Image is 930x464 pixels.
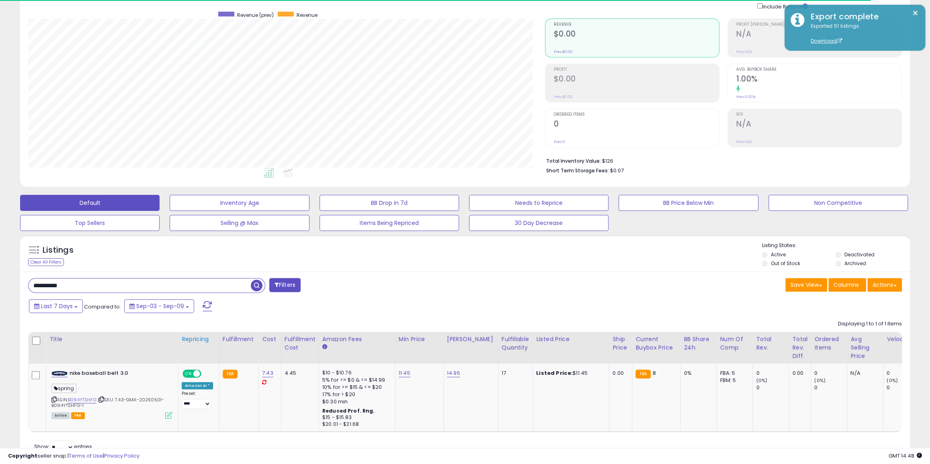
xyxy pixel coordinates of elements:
[828,278,866,292] button: Columns
[736,67,901,72] span: Avg. Buybox Share
[536,335,606,343] div: Listed Price
[756,335,785,352] div: Total Rev.
[887,335,916,343] div: Velocity
[736,22,901,27] span: Profit [PERSON_NAME]
[237,12,274,18] span: Revenue (prev)
[322,398,389,405] div: $0.30 min
[684,370,710,377] div: 0%
[844,251,875,258] label: Deactivated
[684,335,713,352] div: BB Share 24h.
[612,335,629,352] div: Ship Price
[536,370,603,377] div: $11.45
[554,22,719,27] span: Revenue
[104,452,139,460] a: Privacy Policy
[610,167,624,174] span: $0.07
[170,215,309,231] button: Selling @ Max
[536,369,573,377] b: Listed Price:
[51,370,172,418] div: ASIN:
[762,242,910,249] p: Listing States:
[69,452,103,460] a: Terms of Use
[297,12,318,18] span: Revenue
[8,452,139,460] div: seller snap | |
[736,94,756,99] small: Prev: 0.00%
[768,195,908,211] button: Non Competitive
[867,278,902,292] button: Actions
[68,397,96,403] a: B094YTSHFG
[70,370,167,379] b: nike baseball belt 3.0
[850,370,877,377] div: N/A
[182,335,216,343] div: Repricing
[285,335,315,352] div: Fulfillment Cost
[805,11,919,22] div: Export complete
[554,119,719,130] h2: 0
[223,370,238,378] small: FBA
[20,215,160,231] button: Top Sellers
[269,278,301,292] button: Filters
[469,215,608,231] button: 30 Day Decrease
[182,391,213,409] div: Preset:
[554,29,719,40] h2: $0.00
[720,377,746,384] div: FBM: 5
[736,49,752,54] small: Prev: N/A
[399,369,410,377] a: 11.45
[20,195,160,211] button: Default
[785,278,827,292] button: Save View
[756,370,789,377] div: 0
[554,94,573,99] small: Prev: $0.00
[720,335,749,352] div: Num of Comp.
[447,369,460,377] a: 14.95
[51,412,70,419] span: All listings currently available for purchase on Amazon
[635,335,677,352] div: Current Buybox Price
[51,384,76,393] span: spring
[71,412,85,419] span: FBA
[447,335,495,343] div: [PERSON_NAME]
[756,384,789,391] div: 0
[546,157,601,164] b: Total Inventory Value:
[322,421,389,428] div: $20.01 - $21.68
[28,258,64,266] div: Clear All Filters
[223,335,255,343] div: Fulfillment
[887,377,898,384] small: (0%)
[322,391,389,398] div: 17% for > $20
[751,2,817,10] div: Include Returns
[850,335,880,360] div: Avg Selling Price
[51,371,68,376] img: 31hJNI76OIL._SL40_.jpg
[322,407,375,414] b: Reduced Prof. Rng.
[887,370,919,377] div: 0
[322,414,389,421] div: $15 - $15.83
[736,119,901,130] h2: N/A
[814,370,847,377] div: 0
[322,376,389,384] div: 5% for >= $0 & <= $14.99
[182,382,213,389] div: Amazon AI *
[502,370,526,377] div: 17
[811,37,842,44] a: Download
[34,443,92,450] span: Show: entries
[43,245,74,256] h5: Listings
[736,74,901,85] h2: 1.00%
[262,369,273,377] a: 7.43
[844,260,866,267] label: Archived
[554,74,719,85] h2: $0.00
[771,251,786,258] label: Active
[814,377,826,384] small: (0%)
[200,370,213,377] span: OFF
[554,112,719,117] span: Ordered Items
[653,369,656,377] span: 8
[635,370,650,378] small: FBA
[262,335,278,343] div: Cost
[814,335,844,352] div: Ordered Items
[554,67,719,72] span: Profit
[912,8,918,18] button: ×
[502,335,529,352] div: Fulfillable Quantity
[320,195,459,211] button: BB Drop in 7d
[322,335,392,343] div: Amazon Fees
[554,49,573,54] small: Prev: $0.00
[322,343,327,351] small: Amazon Fees.
[756,377,767,384] small: (0%)
[838,320,902,328] div: Displaying 1 to 1 of 1 items
[322,370,389,376] div: $10 - $10.76
[736,112,901,117] span: ROI
[136,302,184,310] span: Sep-03 - Sep-09
[612,370,626,377] div: 0.00
[285,370,313,377] div: 4.45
